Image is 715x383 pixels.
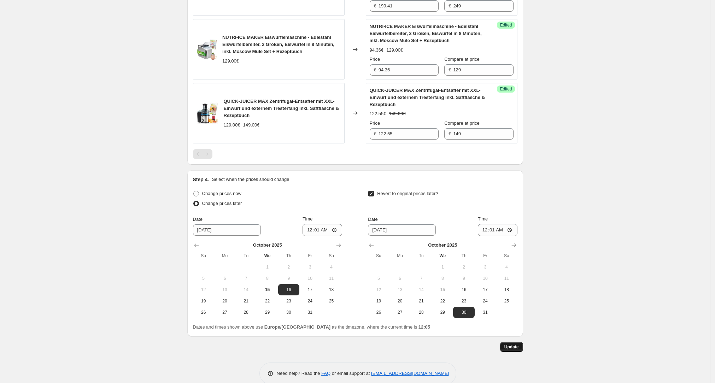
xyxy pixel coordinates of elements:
[411,250,432,261] th: Tuesday
[299,295,321,307] button: Friday October 24 2025
[432,295,453,307] button: Wednesday October 22 2025
[392,298,408,304] span: 20
[278,273,299,284] button: Thursday October 9 2025
[281,253,297,259] span: Th
[368,217,377,222] span: Date
[303,216,312,222] span: Time
[193,149,212,159] nav: Pagination
[257,295,278,307] button: Wednesday October 22 2025
[257,307,278,318] button: Wednesday October 29 2025
[432,307,453,318] button: Wednesday October 29 2025
[456,253,471,259] span: Th
[389,295,411,307] button: Monday October 20 2025
[371,310,386,315] span: 26
[257,284,278,295] button: Today Wednesday October 15 2025
[257,250,278,261] th: Wednesday
[453,284,474,295] button: Thursday October 16 2025
[222,35,334,54] span: NUTRI-ICE MAKER Eiswürfelmaschine - Edelstahl Eiswürfelbereiter, 2 Größen, Eiswürfel in 8 Minuten...
[499,276,514,281] span: 11
[411,273,432,284] button: Tuesday October 7 2025
[500,22,512,28] span: Edited
[456,276,471,281] span: 9
[475,307,496,318] button: Friday October 31 2025
[214,295,235,307] button: Monday October 20 2025
[323,264,339,270] span: 4
[414,253,429,259] span: Tu
[496,284,517,295] button: Saturday October 18 2025
[196,310,211,315] span: 26
[257,261,278,273] button: Wednesday October 1 2025
[444,57,480,62] span: Compare at price
[386,47,403,54] strike: 129.00€
[235,250,257,261] th: Tuesday
[193,295,214,307] button: Sunday October 19 2025
[193,250,214,261] th: Sunday
[321,250,342,261] th: Saturday
[374,131,376,136] span: €
[477,264,493,270] span: 3
[217,298,233,304] span: 20
[299,284,321,295] button: Friday October 17 2025
[453,273,474,284] button: Thursday October 9 2025
[196,276,211,281] span: 5
[370,24,482,43] span: NUTRI-ICE MAKER Eiswürfelmaschine - Edelstahl Eiswürfelbereiter, 2 Größen, Eiswürfel in 8 Minuten...
[224,122,240,129] div: 129.00€
[414,276,429,281] span: 7
[217,253,233,259] span: Mo
[193,273,214,284] button: Sunday October 5 2025
[321,284,342,295] button: Saturday October 18 2025
[500,86,512,92] span: Edited
[477,287,493,293] span: 17
[377,191,438,196] span: Revert to original prices later?
[374,3,376,8] span: €
[453,250,474,261] th: Thursday
[368,224,436,236] input: 10/15/2025
[238,276,254,281] span: 7
[371,298,386,304] span: 19
[197,102,218,124] img: nutrilovers-wissenwasdrinist-zentrifugalentsafter-quick-juicer-max-zentrifugal-entsafter-mit-exte...
[392,287,408,293] span: 13
[330,371,371,376] span: or email support at
[414,298,429,304] span: 21
[370,110,386,117] div: 122.55€
[368,284,389,295] button: Sunday October 12 2025
[371,371,449,376] a: [EMAIL_ADDRESS][DOMAIN_NAME]
[475,261,496,273] button: Friday October 3 2025
[496,250,517,261] th: Saturday
[499,264,514,270] span: 4
[477,310,493,315] span: 31
[281,310,297,315] span: 30
[456,287,471,293] span: 16
[449,131,451,136] span: €
[214,273,235,284] button: Monday October 6 2025
[235,273,257,284] button: Tuesday October 7 2025
[259,298,275,304] span: 22
[259,276,275,281] span: 8
[389,284,411,295] button: Monday October 13 2025
[370,88,485,107] span: QUICK-JUICER MAX Zentrifugal-Entsafter mit XXL-Einwurf und externem Tresterfang inkl. Saftflasche...
[193,176,209,183] h2: Step 4.
[323,276,339,281] span: 11
[238,298,254,304] span: 21
[264,324,330,330] b: Europe/[GEOGRAPHIC_DATA]
[432,273,453,284] button: Wednesday October 8 2025
[371,253,386,259] span: Su
[496,295,517,307] button: Saturday October 25 2025
[411,307,432,318] button: Tuesday October 28 2025
[302,276,318,281] span: 10
[323,253,339,259] span: Sa
[277,371,322,376] span: Need help? Read the
[496,261,517,273] button: Saturday October 4 2025
[299,273,321,284] button: Friday October 10 2025
[411,284,432,295] button: Tuesday October 14 2025
[193,307,214,318] button: Sunday October 26 2025
[477,298,493,304] span: 24
[370,57,380,62] span: Price
[238,253,254,259] span: Tu
[196,298,211,304] span: 19
[456,310,471,315] span: 30
[389,273,411,284] button: Monday October 6 2025
[238,287,254,293] span: 14
[456,298,471,304] span: 23
[389,250,411,261] th: Monday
